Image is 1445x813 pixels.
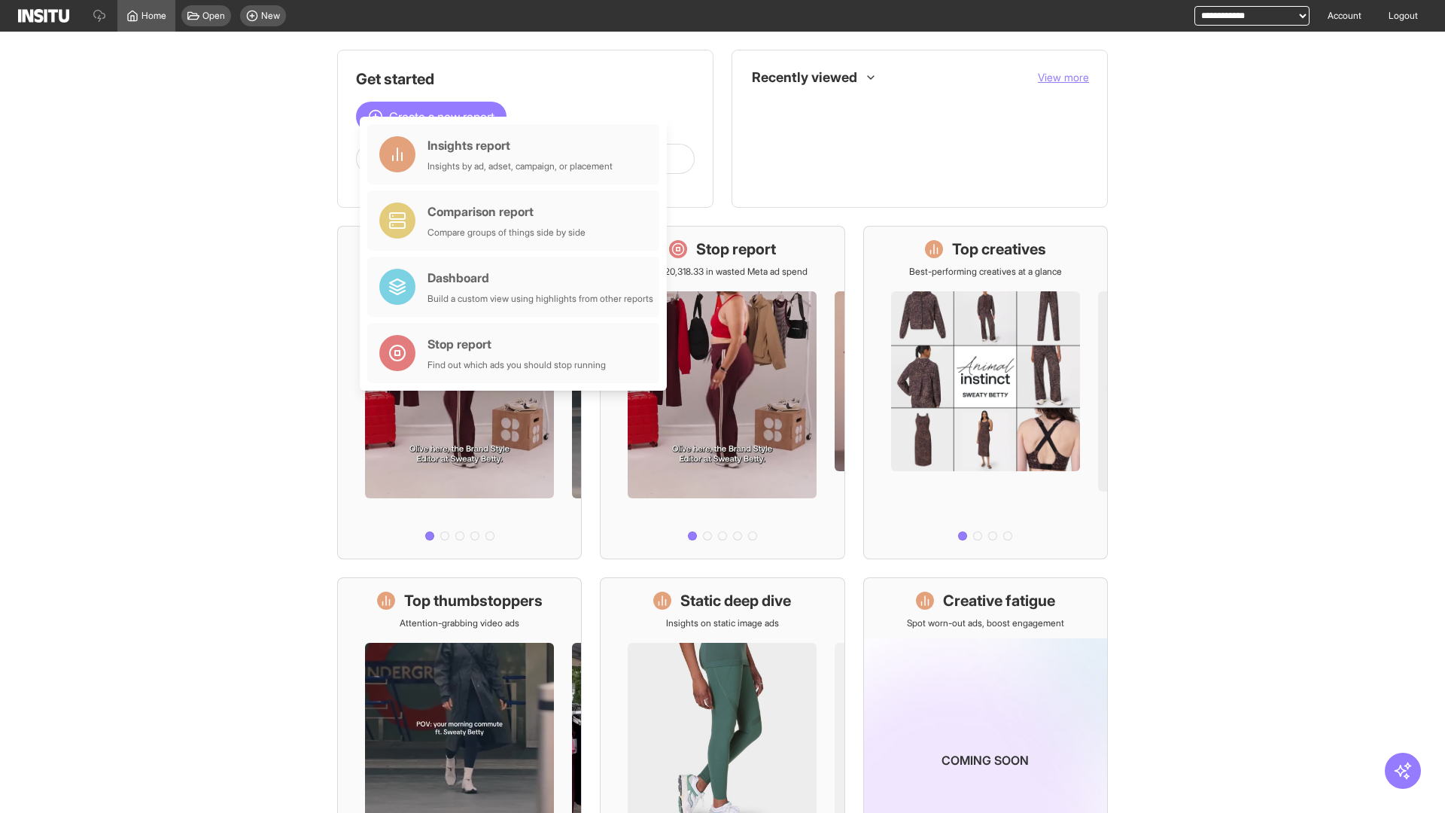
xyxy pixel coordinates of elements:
h1: Stop report [696,239,776,260]
div: Insights report [427,136,613,154]
span: Create a new report [389,108,494,126]
a: Top creativesBest-performing creatives at a glance [863,226,1108,559]
div: Dashboard [427,269,653,287]
img: Logo [18,9,69,23]
button: View more [1038,70,1089,85]
div: Build a custom view using highlights from other reports [427,293,653,305]
span: Home [141,10,166,22]
span: View more [1038,71,1089,84]
span: Open [202,10,225,22]
h1: Top thumbstoppers [404,590,543,611]
span: New [261,10,280,22]
div: Comparison report [427,202,586,221]
p: Best-performing creatives at a glance [909,266,1062,278]
div: Stop report [427,335,606,353]
div: Insights by ad, adset, campaign, or placement [427,160,613,172]
h1: Top creatives [952,239,1046,260]
h1: Get started [356,69,695,90]
button: Create a new report [356,102,507,132]
div: Compare groups of things side by side [427,227,586,239]
a: Stop reportSave £20,318.33 in wasted Meta ad spend [600,226,844,559]
p: Save £20,318.33 in wasted Meta ad spend [637,266,808,278]
h1: Static deep dive [680,590,791,611]
p: Attention-grabbing video ads [400,617,519,629]
p: Insights on static image ads [666,617,779,629]
a: What's live nowSee all active ads instantly [337,226,582,559]
div: Find out which ads you should stop running [427,359,606,371]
